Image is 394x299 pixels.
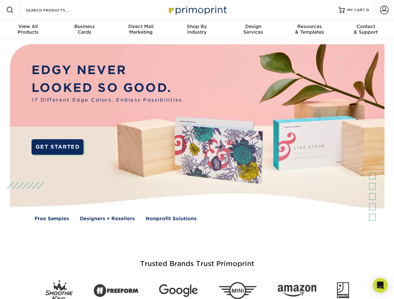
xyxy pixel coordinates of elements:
span: Direct Mail [113,24,169,29]
div: Industry [169,24,225,35]
div: Open Intercom Messenger [373,278,388,293]
a: BusinessCards [56,20,112,40]
a: GET STARTED [32,139,84,155]
a: Contact& Support [338,20,394,40]
input: SEARCH PRODUCTS..... [25,6,86,14]
div: Marketing [113,24,169,35]
div: & Templates [281,24,338,35]
span: 0 [366,8,369,12]
span: Resources [281,24,338,29]
div: & Support [338,24,394,35]
img: Google [159,284,198,297]
a: Designers + Resellers [80,215,135,222]
span: Contact [338,24,394,29]
a: Nonprofit Solutions [146,215,197,222]
a: Direct MailMarketing [113,20,169,40]
h3: Trusted Brands Trust Primoprint [15,245,380,275]
a: Resources& Templates [281,20,338,40]
span: Business [56,24,112,29]
img: Primoprint [166,3,228,17]
span: Design [225,24,281,29]
div: Services [225,24,281,35]
img: Goodwill [337,282,349,299]
img: Amazon [278,285,316,297]
p: LOOKED SO GOOD. [32,79,184,97]
div: Cards [56,24,112,35]
a: DesignServices [225,20,281,40]
span: Shop By [169,24,225,29]
a: Free Samples [35,215,69,222]
span: 17 Different Edge Colors. Endless Possibilities. [32,97,184,104]
a: Shop ByIndustry [169,20,225,40]
span: MY CART [347,7,365,13]
p: EDGY NEVER [32,61,184,79]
